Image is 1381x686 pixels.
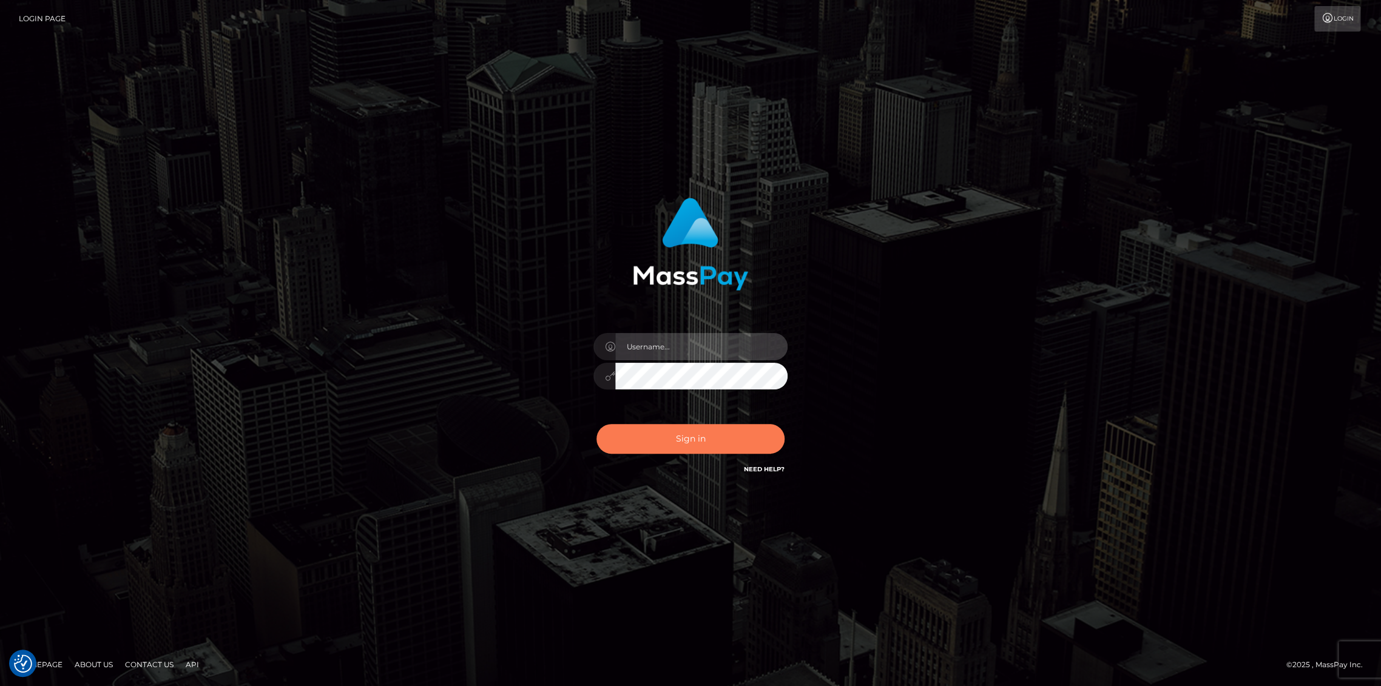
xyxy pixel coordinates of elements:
[70,655,118,674] a: About Us
[744,465,785,473] a: Need Help?
[615,333,788,360] input: Username...
[13,655,67,674] a: Homepage
[596,424,785,454] button: Sign in
[1314,6,1360,32] a: Login
[19,6,66,32] a: Login Page
[14,654,32,673] img: Revisit consent button
[1286,658,1372,671] div: © 2025 , MassPay Inc.
[120,655,178,674] a: Contact Us
[181,655,204,674] a: API
[633,198,748,291] img: MassPay Login
[14,654,32,673] button: Consent Preferences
